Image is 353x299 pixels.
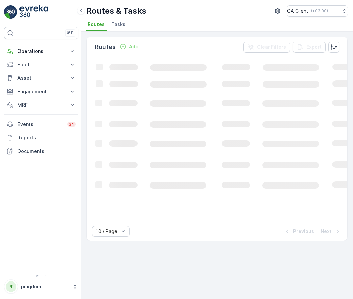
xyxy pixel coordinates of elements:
[111,21,125,28] span: Tasks
[4,98,78,112] button: MRF
[69,122,74,127] p: 34
[17,48,65,55] p: Operations
[67,30,74,36] p: ⌘B
[306,44,322,51] p: Export
[4,44,78,58] button: Operations
[17,102,65,108] p: MRF
[257,44,286,51] p: Clear Filters
[287,5,348,17] button: QA Client(+03:00)
[17,75,65,81] p: Asset
[4,144,78,158] a: Documents
[4,5,17,19] img: logo
[95,42,116,52] p: Routes
[86,6,146,16] p: Routes & Tasks
[117,43,141,51] button: Add
[287,8,308,14] p: QA Client
[6,281,16,292] div: PP
[4,71,78,85] button: Asset
[320,227,342,235] button: Next
[4,279,78,294] button: PPpingdom
[4,118,78,131] a: Events34
[17,61,65,68] p: Fleet
[4,58,78,71] button: Fleet
[4,131,78,144] a: Reports
[17,134,76,141] p: Reports
[283,227,315,235] button: Previous
[17,121,63,128] p: Events
[17,148,76,155] p: Documents
[311,8,328,14] p: ( +03:00 )
[321,228,332,235] p: Next
[21,283,69,290] p: pingdom
[88,21,105,28] span: Routes
[243,42,290,53] button: Clear Filters
[293,42,326,53] button: Export
[129,43,139,50] p: Add
[17,88,65,95] p: Engagement
[19,5,48,19] img: logo_light-DOdMpM7g.png
[4,85,78,98] button: Engagement
[4,274,78,278] span: v 1.51.1
[293,228,314,235] p: Previous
